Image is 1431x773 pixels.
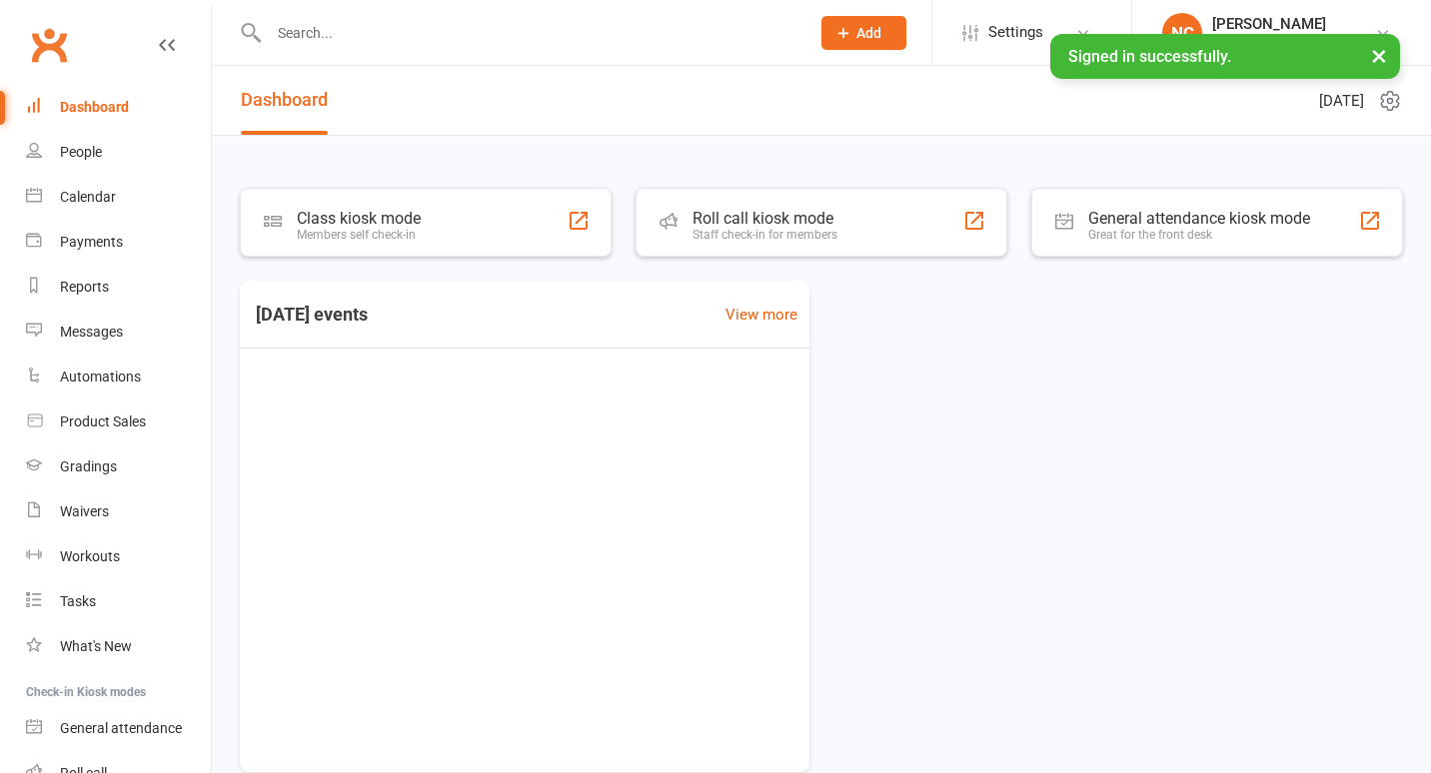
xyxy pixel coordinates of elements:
a: Clubworx [24,20,74,70]
a: Dashboard [241,66,328,135]
span: Settings [988,10,1043,55]
div: Payments [60,234,123,250]
a: Calendar [26,175,211,220]
span: Add [856,25,881,41]
div: Roll call kiosk mode [693,209,837,228]
div: Calendar [60,189,116,205]
div: General attendance [60,720,182,736]
a: View more [725,303,797,327]
div: Product Sales [60,413,146,429]
a: General attendance kiosk mode [26,706,211,751]
div: NC [1162,13,1202,53]
div: Gradings [60,458,117,474]
div: Staff check-in for members [693,228,837,242]
div: Messages [60,324,123,340]
div: [PERSON_NAME] [1212,15,1326,33]
a: Workouts [26,534,211,579]
div: What's New [60,638,132,654]
span: Signed in successfully. [1068,47,1231,66]
a: Reports [26,265,211,310]
a: Messages [26,310,211,355]
a: Product Sales [26,399,211,444]
div: Reports [60,279,109,295]
div: Great for the front desk [1088,228,1310,242]
div: Workouts [60,548,120,564]
div: Class kiosk mode [297,209,421,228]
h3: [DATE] events [240,297,384,333]
div: People [60,144,102,160]
div: Members self check-in [297,228,421,242]
a: People [26,130,211,175]
button: Add [821,16,906,50]
span: [DATE] [1319,89,1364,113]
div: Dashboard [60,99,129,115]
a: Gradings [26,444,211,489]
div: Waivers [60,503,109,519]
div: General attendance kiosk mode [1088,209,1310,228]
input: Search... [263,19,795,47]
div: Automations [60,369,141,385]
a: Waivers [26,489,211,534]
a: Automations [26,355,211,399]
button: × [1361,34,1397,77]
a: What's New [26,624,211,669]
a: Payments [26,220,211,265]
div: Tasks [60,593,96,609]
a: Tasks [26,579,211,624]
div: Knots Jiu-Jitsu [1212,33,1326,51]
a: Dashboard [26,85,211,130]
